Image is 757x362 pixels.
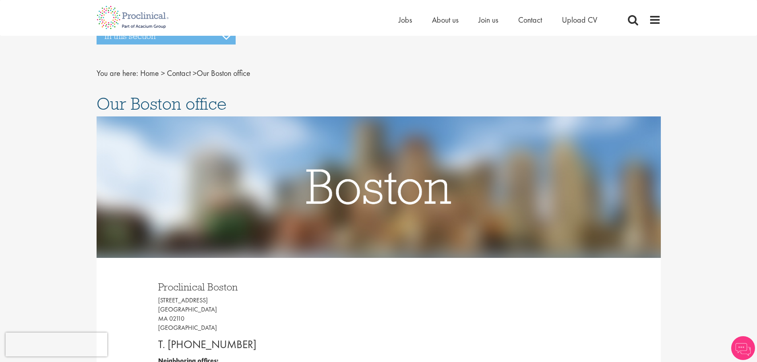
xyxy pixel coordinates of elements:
[97,93,227,114] span: Our Boston office
[432,15,459,25] a: About us
[399,15,412,25] a: Jobs
[562,15,597,25] a: Upload CV
[731,336,755,360] img: Chatbot
[518,15,542,25] a: Contact
[158,282,373,292] h3: Proclinical Boston
[193,68,197,78] span: >
[158,337,373,352] p: T. [PHONE_NUMBER]
[97,68,138,78] span: You are here:
[161,68,165,78] span: >
[97,28,236,45] h3: In this section
[140,68,250,78] span: Our Boston office
[6,333,107,356] iframe: reCAPTCHA
[158,296,373,332] p: [STREET_ADDRESS] [GEOGRAPHIC_DATA] MA 02110 [GEOGRAPHIC_DATA]
[167,68,191,78] a: breadcrumb link to Contact
[140,68,159,78] a: breadcrumb link to Home
[478,15,498,25] a: Join us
